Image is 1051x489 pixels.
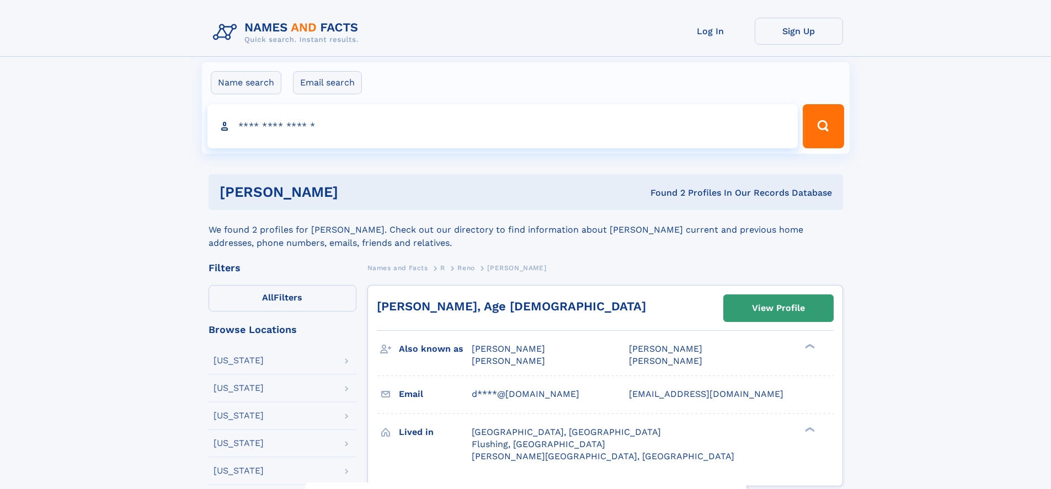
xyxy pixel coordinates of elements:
[755,18,843,45] a: Sign Up
[399,340,472,358] h3: Also known as
[209,18,367,47] img: Logo Names and Facts
[399,423,472,442] h3: Lived in
[214,466,264,475] div: [US_STATE]
[293,71,362,94] label: Email search
[629,356,702,366] span: [PERSON_NAME]
[629,343,702,354] span: [PERSON_NAME]
[472,343,545,354] span: [PERSON_NAME]
[666,18,755,45] a: Log In
[629,389,783,399] span: [EMAIL_ADDRESS][DOMAIN_NAME]
[494,187,832,199] div: Found 2 Profiles In Our Records Database
[211,71,281,94] label: Name search
[377,299,646,313] a: [PERSON_NAME], Age [DEMOGRAPHIC_DATA]
[752,295,805,321] div: View Profile
[457,264,474,272] span: Reno
[457,261,474,275] a: Reno
[220,185,494,199] h1: [PERSON_NAME]
[214,411,264,420] div: [US_STATE]
[209,263,356,273] div: Filters
[802,426,815,433] div: ❯
[472,427,661,437] span: [GEOGRAPHIC_DATA], [GEOGRAPHIC_DATA]
[367,261,428,275] a: Names and Facts
[803,104,844,148] button: Search Button
[724,295,833,321] a: View Profile
[207,104,798,148] input: search input
[440,261,445,275] a: R
[209,285,356,311] label: Filters
[472,356,545,366] span: [PERSON_NAME]
[209,210,843,250] div: We found 2 profiles for [PERSON_NAME]. Check out our directory to find information about [PERSON_...
[214,356,264,365] div: [US_STATE]
[440,264,445,272] span: R
[209,325,356,335] div: Browse Locations
[802,343,815,350] div: ❯
[399,385,472,404] h3: Email
[214,439,264,448] div: [US_STATE]
[262,292,274,303] span: All
[472,439,605,449] span: Flushing, [GEOGRAPHIC_DATA]
[472,451,734,461] span: [PERSON_NAME][GEOGRAPHIC_DATA], [GEOGRAPHIC_DATA]
[214,384,264,393] div: [US_STATE]
[487,264,546,272] span: [PERSON_NAME]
